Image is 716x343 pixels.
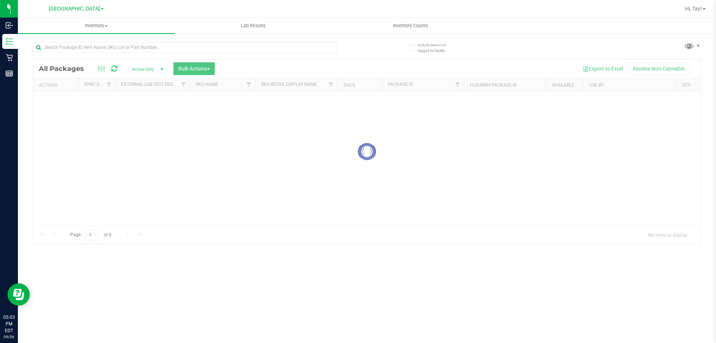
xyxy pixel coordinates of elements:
[18,22,175,29] span: Inventory
[49,6,100,12] span: [GEOGRAPHIC_DATA]
[383,22,438,29] span: Inventory Counts
[231,22,276,29] span: Lab Results
[18,18,175,34] a: Inventory
[175,18,332,34] a: Lab Results
[332,18,489,34] a: Inventory Counts
[418,42,455,53] span: Include items not tagged for facility
[685,6,702,12] span: Hi, Tay!
[33,42,337,53] input: Search Package ID, Item Name, SKU, Lot or Part Number...
[6,22,13,29] inline-svg: Inbound
[6,54,13,61] inline-svg: Retail
[7,283,30,306] iframe: Resource center
[3,314,15,334] p: 05:03 PM EDT
[6,70,13,77] inline-svg: Reports
[6,38,13,45] inline-svg: Inventory
[3,334,15,340] p: 09/26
